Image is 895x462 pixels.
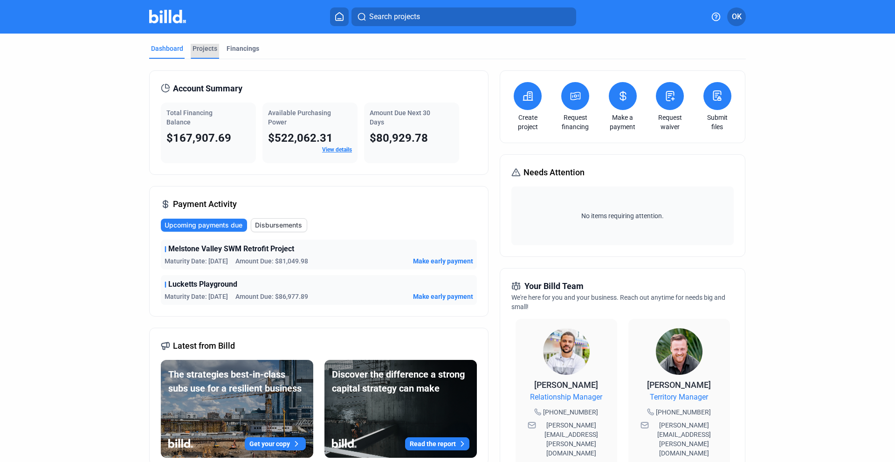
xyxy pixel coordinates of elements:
span: We're here for you and your business. Reach out anytime for needs big and small! [511,294,725,310]
span: Amount Due Next 30 Days [370,109,430,126]
span: Disbursements [255,221,302,230]
button: Search projects [351,7,576,26]
span: Lucketts Playground [168,279,237,290]
span: Total Financing Balance [166,109,213,126]
span: Amount Due: $86,977.89 [235,292,308,301]
span: Latest from Billd [173,339,235,352]
span: Your Billd Team [524,280,584,293]
span: Territory Manager [650,392,708,403]
button: Upcoming payments due [161,219,247,232]
span: $522,062.31 [268,131,333,145]
a: Request waiver [654,113,686,131]
button: Get your copy [245,437,306,450]
img: Relationship Manager [543,328,590,375]
a: Make a payment [606,113,639,131]
div: The strategies best-in-class subs use for a resilient business [168,367,306,395]
a: View details [322,146,352,153]
button: OK [727,7,746,26]
span: [PERSON_NAME][EMAIL_ADDRESS][PERSON_NAME][DOMAIN_NAME] [538,421,605,458]
a: Submit files [701,113,734,131]
span: Payment Activity [173,198,237,211]
span: Account Summary [173,82,242,95]
span: Maturity Date: [DATE] [165,256,228,266]
span: $167,907.69 [166,131,231,145]
span: No items requiring attention. [515,211,730,221]
button: Read the report [405,437,469,450]
img: Billd Company Logo [149,10,186,23]
a: Request financing [559,113,592,131]
div: Financings [227,44,259,53]
img: Territory Manager [656,328,702,375]
span: [PHONE_NUMBER] [656,407,711,417]
span: Amount Due: $81,049.98 [235,256,308,266]
span: Available Purchasing Power [268,109,331,126]
div: Dashboard [151,44,183,53]
span: [PERSON_NAME][EMAIL_ADDRESS][PERSON_NAME][DOMAIN_NAME] [651,421,718,458]
button: Disbursements [251,218,307,232]
span: Needs Attention [523,166,585,179]
span: Search projects [369,11,420,22]
span: Relationship Manager [530,392,602,403]
span: Maturity Date: [DATE] [165,292,228,301]
span: [PERSON_NAME] [647,380,711,390]
span: [PERSON_NAME] [534,380,598,390]
button: Make early payment [413,256,473,266]
span: $80,929.78 [370,131,428,145]
span: Upcoming payments due [165,221,242,230]
span: [PHONE_NUMBER] [543,407,598,417]
div: Projects [193,44,217,53]
div: Discover the difference a strong capital strategy can make [332,367,469,395]
button: Make early payment [413,292,473,301]
span: Melstone Valley SWM Retrofit Project [168,243,294,255]
a: Create project [511,113,544,131]
span: OK [732,11,742,22]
